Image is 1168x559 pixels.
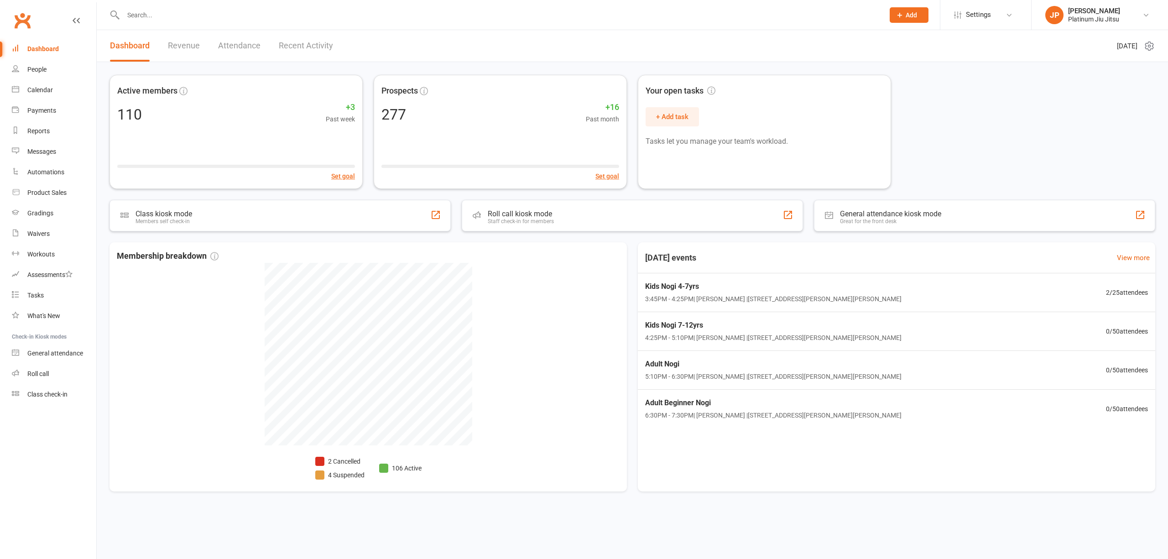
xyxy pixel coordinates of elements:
a: Automations [12,162,96,183]
a: Roll call [12,364,96,384]
div: Assessments [27,271,73,278]
span: Adult Beginner Nogi [645,397,902,409]
a: Class kiosk mode [12,384,96,405]
span: +16 [586,101,619,114]
span: 3:45PM - 4:25PM | [PERSON_NAME] | [STREET_ADDRESS][PERSON_NAME][PERSON_NAME] [645,294,902,304]
span: [DATE] [1117,41,1137,52]
div: Workouts [27,251,55,258]
span: 4:25PM - 5:10PM | [PERSON_NAME] | [STREET_ADDRESS][PERSON_NAME][PERSON_NAME] [645,333,902,343]
li: 106 Active [379,463,422,473]
div: General attendance kiosk mode [840,209,941,218]
a: Tasks [12,285,96,306]
p: Tasks let you manage your team's workload. [646,136,883,147]
span: Adult Nogi [645,358,902,370]
span: Kids Nogi 7-12yrs [645,319,902,331]
a: Calendar [12,80,96,100]
div: Roll call [27,370,49,377]
a: Product Sales [12,183,96,203]
div: People [27,66,47,73]
span: 5:10PM - 6:30PM | [PERSON_NAME] | [STREET_ADDRESS][PERSON_NAME][PERSON_NAME] [645,371,902,381]
div: JP [1045,6,1064,24]
div: What's New [27,312,60,319]
input: Search... [120,9,878,21]
div: Members self check-in [136,218,192,225]
div: Class check-in [27,391,68,398]
span: Membership breakdown [117,250,219,263]
button: + Add task [646,107,699,126]
div: [PERSON_NAME] [1068,7,1120,15]
li: 4 Suspended [315,470,365,480]
span: Active members [117,84,177,98]
a: Payments [12,100,96,121]
a: Dashboard [110,30,150,62]
div: Platinum Jiu Jitsu [1068,15,1120,23]
button: Add [890,7,928,23]
a: Clubworx [11,9,34,32]
li: 2 Cancelled [315,456,365,466]
span: 0 / 50 attendees [1106,404,1148,414]
a: Gradings [12,203,96,224]
div: Payments [27,107,56,114]
h3: [DATE] events [638,250,704,266]
span: Add [906,11,917,19]
div: Roll call kiosk mode [488,209,554,218]
span: Your open tasks [646,84,715,98]
a: Messages [12,141,96,162]
div: Calendar [27,86,53,94]
div: General attendance [27,350,83,357]
a: Attendance [218,30,261,62]
span: 0 / 50 attendees [1106,365,1148,375]
a: Dashboard [12,39,96,59]
div: Class kiosk mode [136,209,192,218]
div: Waivers [27,230,50,237]
a: View more [1117,252,1150,263]
button: Set goal [331,171,355,181]
div: Gradings [27,209,53,217]
div: Tasks [27,292,44,299]
div: Great for the front desk [840,218,941,225]
span: Prospects [381,84,418,98]
a: Workouts [12,244,96,265]
span: Kids Nogi 4-7yrs [645,281,902,293]
a: Waivers [12,224,96,244]
a: Revenue [168,30,200,62]
span: 6:30PM - 7:30PM | [PERSON_NAME] | [STREET_ADDRESS][PERSON_NAME][PERSON_NAME] [645,410,902,420]
span: 2 / 25 attendees [1106,287,1148,298]
div: Staff check-in for members [488,218,554,225]
span: Past week [326,114,355,124]
div: Automations [27,168,64,176]
a: People [12,59,96,80]
div: Messages [27,148,56,155]
a: Recent Activity [279,30,333,62]
a: Reports [12,121,96,141]
span: 0 / 50 attendees [1106,326,1148,336]
a: What's New [12,306,96,326]
span: Past month [586,114,619,124]
span: +3 [326,101,355,114]
span: Settings [966,5,991,25]
div: Dashboard [27,45,59,52]
a: Assessments [12,265,96,285]
div: 110 [117,107,142,122]
button: Set goal [595,171,619,181]
div: Product Sales [27,189,67,196]
div: Reports [27,127,50,135]
div: 277 [381,107,406,122]
a: General attendance kiosk mode [12,343,96,364]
